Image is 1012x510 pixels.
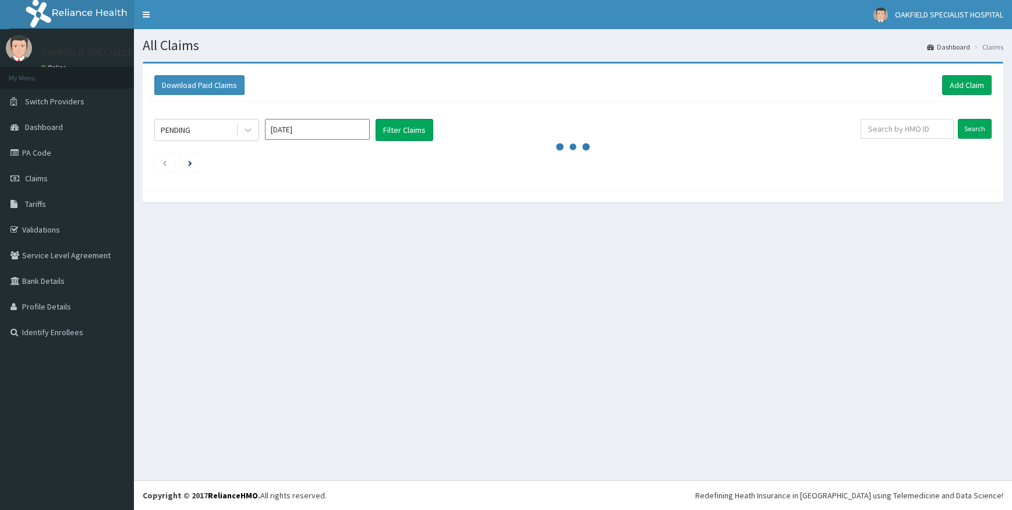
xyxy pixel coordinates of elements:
img: User Image [873,8,888,22]
span: Switch Providers [25,96,84,107]
span: Tariffs [25,199,46,209]
input: Search [958,119,992,139]
a: Dashboard [927,42,970,52]
strong: Copyright © 2017 . [143,490,260,501]
svg: audio-loading [555,129,590,164]
a: Add Claim [942,75,992,95]
span: Claims [25,173,48,184]
span: Dashboard [25,122,63,132]
span: OAKFIELD SPECIALIST HOSPITAL [895,9,1003,20]
button: Download Paid Claims [154,75,245,95]
p: OAKFIELD SPECIALIST HOSPITAL [41,47,186,58]
footer: All rights reserved. [134,480,1012,510]
button: Filter Claims [376,119,433,141]
h1: All Claims [143,38,1003,53]
a: Next page [188,157,192,168]
li: Claims [971,42,1003,52]
div: PENDING [161,124,190,136]
input: Search by HMO ID [861,119,954,139]
div: Redefining Heath Insurance in [GEOGRAPHIC_DATA] using Telemedicine and Data Science! [695,490,1003,501]
img: User Image [6,35,32,61]
a: RelianceHMO [208,490,258,501]
a: Online [41,64,69,72]
input: Select Month and Year [265,119,370,140]
a: Previous page [162,157,167,168]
